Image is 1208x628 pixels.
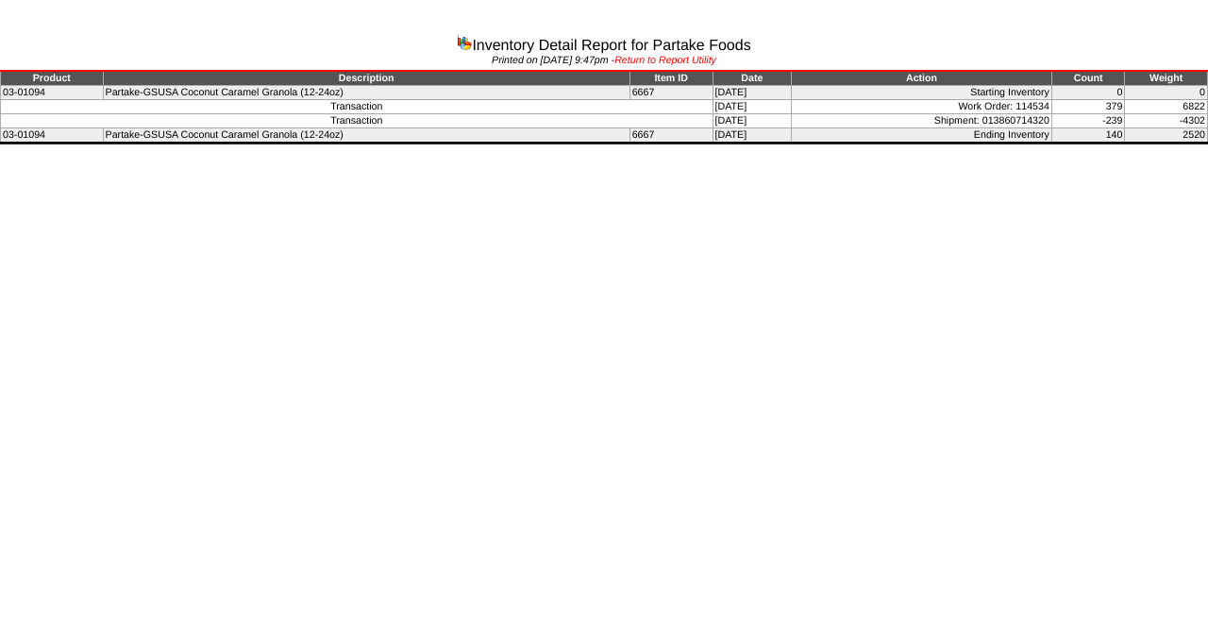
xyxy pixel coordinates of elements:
[629,86,713,100] td: 6667
[792,86,1052,100] td: Starting Inventory
[713,114,792,128] td: [DATE]
[1051,128,1125,144] td: 140
[1051,86,1125,100] td: 0
[1051,71,1125,86] td: Count
[713,71,792,86] td: Date
[792,128,1052,144] td: Ending Inventory
[1125,128,1208,144] td: 2520
[103,86,629,100] td: Partake-GSUSA Coconut Caramel Granola (12-24oz)
[1,100,713,114] td: Transaction
[1125,114,1208,128] td: -4302
[713,86,792,100] td: [DATE]
[1,86,104,100] td: 03-01094
[1125,100,1208,114] td: 6822
[1125,71,1208,86] td: Weight
[1,128,104,144] td: 03-01094
[629,71,713,86] td: Item ID
[629,128,713,144] td: 6667
[792,71,1052,86] td: Action
[713,100,792,114] td: [DATE]
[614,55,716,66] a: Return to Report Utility
[792,114,1052,128] td: Shipment: 013860714320
[457,35,472,50] img: graph.gif
[792,100,1052,114] td: Work Order: 114534
[1,114,713,128] td: Transaction
[103,71,629,86] td: Description
[103,128,629,144] td: Partake-GSUSA Coconut Caramel Granola (12-24oz)
[713,128,792,144] td: [DATE]
[1,71,104,86] td: Product
[1125,86,1208,100] td: 0
[1051,100,1125,114] td: 379
[1051,114,1125,128] td: -239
